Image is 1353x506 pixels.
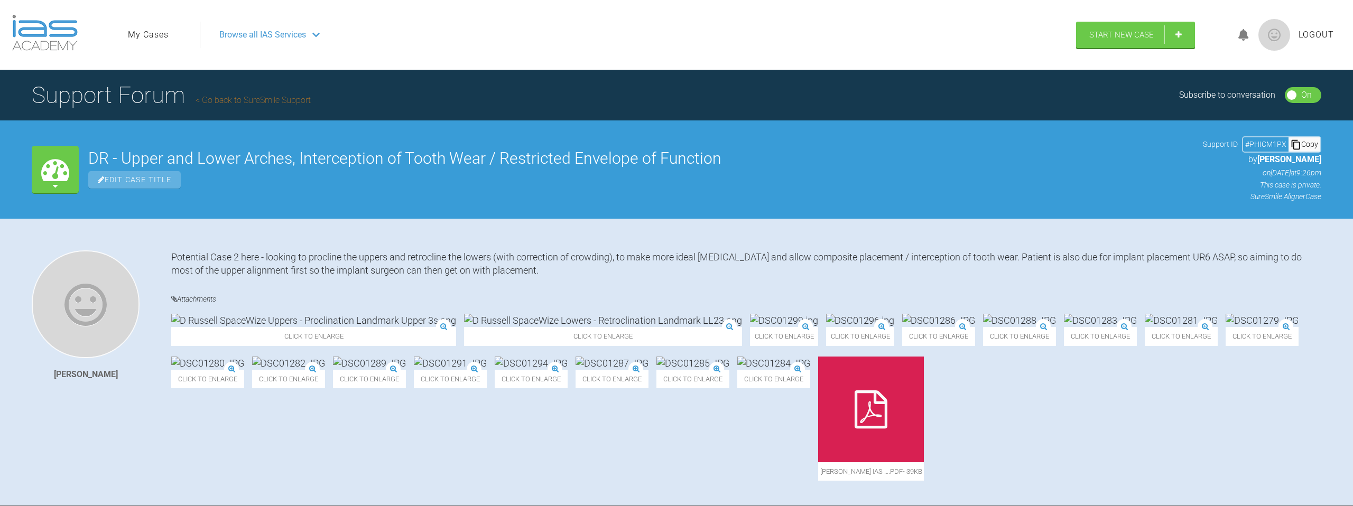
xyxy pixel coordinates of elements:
[1257,154,1321,164] span: [PERSON_NAME]
[750,327,818,345] span: Click to enlarge
[1203,191,1321,202] p: SureSmile Aligner Case
[32,77,311,114] h1: Support Forum
[1179,88,1275,102] div: Subscribe to conversation
[1145,314,1218,327] img: DSC01281.JPG
[737,357,810,370] img: DSC01284.JPG
[1064,327,1137,345] span: Click to enlarge
[1301,88,1312,102] div: On
[1243,138,1289,150] div: # PHICM1PX
[737,370,810,388] span: Click to enlarge
[171,370,244,388] span: Click to enlarge
[1064,314,1137,327] img: DSC01283.JPG
[1145,327,1218,345] span: Click to enlarge
[252,357,325,370] img: DSC01282.JPG
[826,327,894,345] span: Click to enlarge
[1289,137,1320,151] div: Copy
[88,151,1193,166] h2: DR - Upper and Lower Arches, Interception of Tooth Wear / Restricted Envelope of Function
[1226,314,1299,327] img: DSC01279.JPG
[1203,179,1321,191] p: This case is private.
[495,357,568,370] img: DSC01294.JPG
[464,314,742,327] img: D Russell SpaceWize Lowers - Retroclination Landmark LL23.png
[196,95,311,105] a: Go back to SureSmile Support
[32,250,140,358] img: Andrew El-Miligy
[1076,22,1195,48] a: Start New Case
[576,370,648,388] span: Click to enlarge
[983,327,1056,345] span: Click to enlarge
[171,357,244,370] img: DSC01280.JPG
[983,314,1056,327] img: DSC01288.JPG
[1203,153,1321,166] p: by
[1089,30,1154,40] span: Start New Case
[414,357,487,370] img: DSC01291.JPG
[219,28,306,42] span: Browse all IAS Services
[414,370,487,388] span: Click to enlarge
[333,370,406,388] span: Click to enlarge
[656,357,729,370] img: DSC01285.JPG
[464,327,742,345] span: Click to enlarge
[1226,327,1299,345] span: Click to enlarge
[88,171,181,189] span: Edit Case Title
[656,370,729,388] span: Click to enlarge
[1299,28,1334,42] a: Logout
[1203,167,1321,179] p: on [DATE] at 9:26pm
[171,327,456,345] span: Click to enlarge
[750,314,818,327] img: DSC01299.jpg
[252,370,325,388] span: Click to enlarge
[1203,138,1238,150] span: Support ID
[576,357,648,370] img: DSC01287.JPG
[171,293,1321,306] h4: Attachments
[171,314,456,327] img: D Russell SpaceWize Uppers - Proclination Landmark Upper 3s.png
[902,314,975,327] img: DSC01286.JPG
[902,327,975,345] span: Click to enlarge
[818,462,924,481] span: [PERSON_NAME] IAS ….pdf - 39KB
[1258,19,1290,51] img: profile.png
[826,314,894,327] img: DSC01296.jpg
[128,28,169,42] a: My Cases
[333,357,406,370] img: DSC01289.JPG
[12,15,78,51] img: logo-light.3e3ef733.png
[495,370,568,388] span: Click to enlarge
[171,250,1321,277] div: Potential Case 2 here - looking to procline the uppers and retrocline the lowers (with correction...
[54,368,118,381] div: [PERSON_NAME]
